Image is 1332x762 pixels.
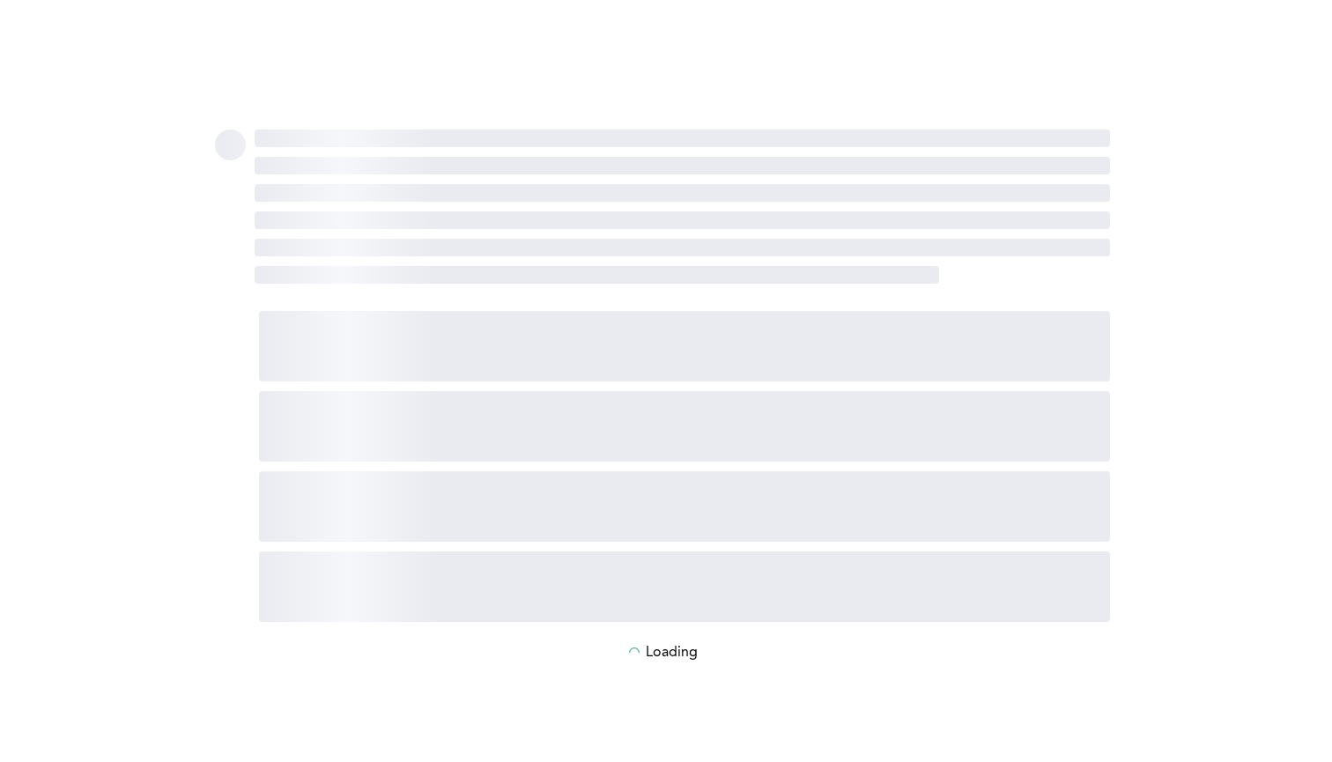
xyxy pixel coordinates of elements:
[259,471,1110,542] span: ‌
[255,184,1110,202] span: ‌
[255,239,1110,256] span: ‌
[255,129,1110,147] span: ‌
[259,311,1110,381] span: ‌
[259,551,1110,622] span: ‌
[255,157,1110,174] span: ‌
[259,391,1110,462] span: ‌
[215,129,246,160] span: ‌
[255,211,1110,229] span: ‌
[646,645,698,661] p: Loading
[255,266,939,284] span: ‌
